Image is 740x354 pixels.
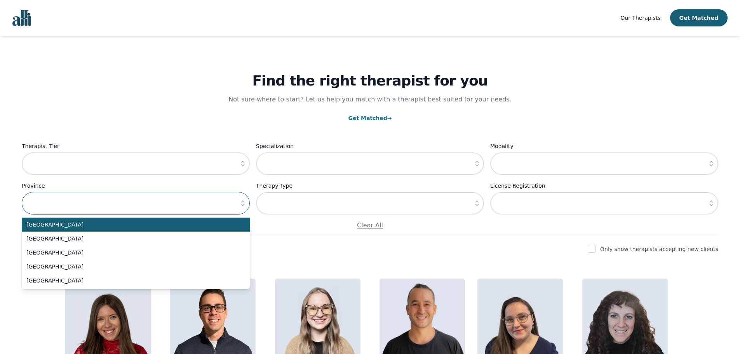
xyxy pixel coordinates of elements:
[490,181,718,190] label: License Registration
[22,73,718,89] h1: Find the right therapist for you
[348,115,392,121] a: Get Matched
[256,141,484,151] label: Specialization
[490,141,718,151] label: Modality
[26,235,236,242] span: [GEOGRAPHIC_DATA]
[12,10,31,26] img: alli logo
[387,115,392,121] span: →
[256,181,484,190] label: Therapy Type
[620,15,660,21] span: Our Therapists
[26,263,236,270] span: [GEOGRAPHIC_DATA]
[22,181,250,190] label: Province
[26,277,236,284] span: [GEOGRAPHIC_DATA]
[600,246,718,252] label: Only show therapists accepting new clients
[670,9,728,26] button: Get Matched
[26,221,236,228] span: [GEOGRAPHIC_DATA]
[22,141,250,151] label: Therapist Tier
[26,249,236,256] span: [GEOGRAPHIC_DATA]
[22,221,718,230] p: Clear All
[620,13,660,23] a: Our Therapists
[221,95,519,104] p: Not sure where to start? Let us help you match with a therapist best suited for your needs.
